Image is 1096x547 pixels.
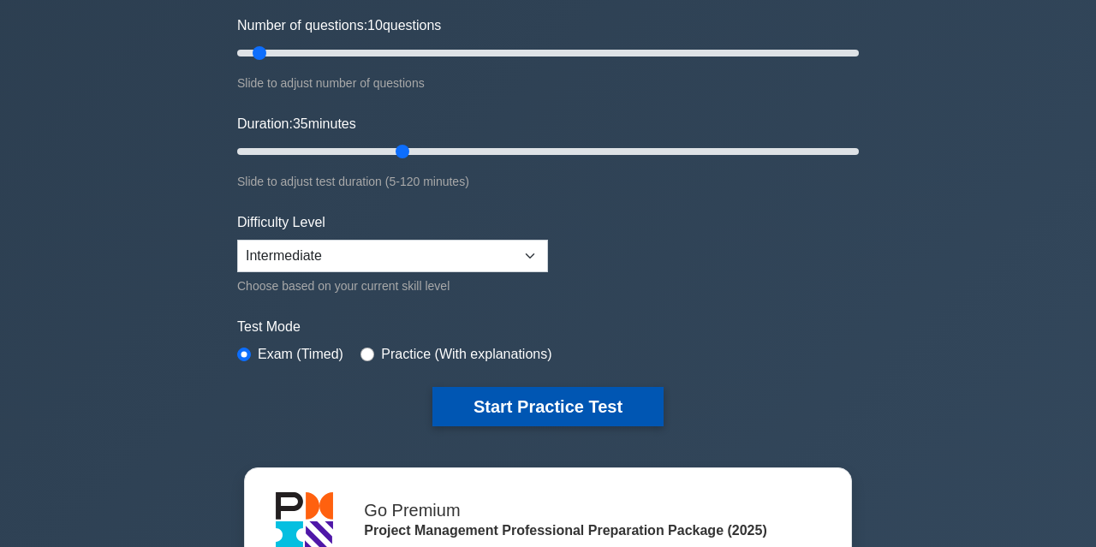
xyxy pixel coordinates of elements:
span: 35 [293,116,308,131]
div: Choose based on your current skill level [237,276,548,296]
label: Number of questions: questions [237,15,441,36]
label: Practice (With explanations) [381,344,551,365]
label: Exam (Timed) [258,344,343,365]
div: Slide to adjust number of questions [237,73,859,93]
span: 10 [367,18,383,33]
label: Duration: minutes [237,114,356,134]
button: Start Practice Test [432,387,664,426]
label: Test Mode [237,317,859,337]
label: Difficulty Level [237,212,325,233]
div: Slide to adjust test duration (5-120 minutes) [237,171,859,192]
